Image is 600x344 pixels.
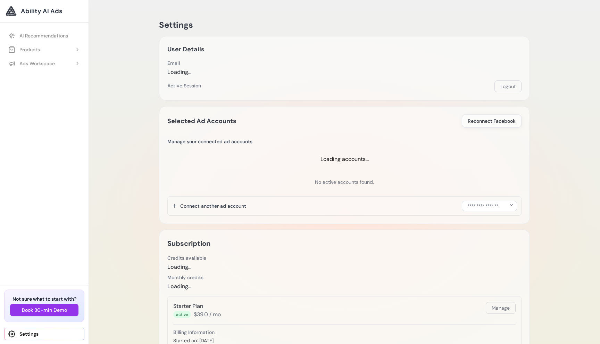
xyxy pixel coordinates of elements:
h3: Starter Plan [173,302,221,310]
span: active [173,311,191,318]
a: AI Recommendations [4,29,84,42]
div: Ads Workspace [8,60,55,67]
h2: User Details [167,44,205,54]
div: Loading... [167,68,191,76]
h2: Subscription [167,238,210,249]
button: Ads Workspace [4,57,84,70]
a: Ability AI Ads [6,6,83,17]
button: Manage [486,302,516,314]
button: Products [4,43,84,56]
h3: Not sure what to start with? [10,295,78,302]
div: Loading... [167,282,203,291]
span: Ability AI Ads [21,6,62,16]
div: Credits available [167,255,206,261]
div: Loading... [167,263,206,271]
button: Reconnect Facebook [462,114,522,128]
div: Monthly credits [167,274,203,281]
h1: Settings [159,19,530,31]
h2: Selected Ad Accounts [167,116,236,126]
div: Email [167,60,191,67]
a: Settings [4,328,84,340]
button: Book 30-min Demo [10,304,78,316]
button: Logout [494,80,522,92]
p: Started on: [DATE] [173,337,516,344]
span: $39.0 / mo [194,310,221,319]
div: Products [8,46,40,53]
div: Active Session [167,82,201,89]
span: Reconnect Facebook [468,118,516,124]
h4: Billing Information [173,329,516,336]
